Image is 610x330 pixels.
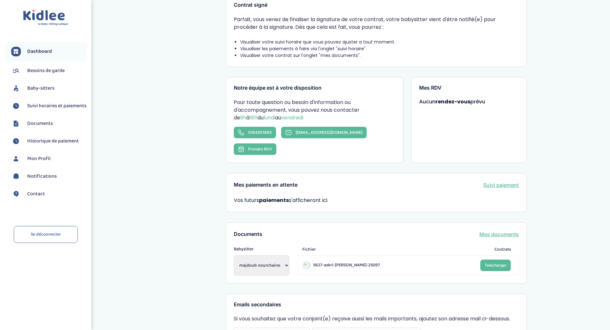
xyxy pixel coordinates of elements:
span: Notifications [27,173,57,180]
span: Mon Profil [27,155,51,163]
span: Documents [27,120,53,127]
span: Fichier [302,246,316,253]
span: Baby-sitters [27,85,54,92]
a: Historique de paiement [11,136,86,146]
img: suivihoraire.svg [11,101,21,111]
a: Besoins de garde [11,66,86,76]
a: Suivi horaires et paiements [11,101,86,111]
li: Visualiser votre contrat sur l'onglet "mes documents". [240,52,519,59]
img: profil.svg [11,154,21,164]
span: Aucun prévu [419,98,485,105]
img: babysitters.svg [11,84,21,93]
span: vendredi [281,114,303,121]
strong: paiements [259,197,289,204]
li: Visualiser les paiements à faire via l'onglet "suivi horaire". [240,45,519,52]
a: Mon Profil [11,154,86,164]
a: Documents [11,119,86,128]
a: 0184801880 [234,127,276,138]
span: Dashboard [27,48,52,55]
strong: rendez-vous [435,98,470,105]
a: [EMAIL_ADDRESS][DOMAIN_NAME] [281,127,367,138]
span: [EMAIL_ADDRESS][DOMAIN_NAME] [296,130,362,135]
span: Telecharger [484,263,507,268]
span: 18h [249,114,257,121]
span: Besoins de garde [27,67,65,75]
span: Prendre RDV [248,147,272,151]
h3: Contrat signé [234,2,519,8]
span: Vos futurs s'afficheront ici. [234,197,328,204]
img: dashboard.svg [11,47,21,56]
span: lundi [264,114,275,121]
a: Telecharger [480,260,511,271]
h3: Mes paiements en attente [234,182,297,188]
span: Suivi horaires et paiements [27,102,86,110]
img: logo.svg [23,10,68,26]
button: Prendre RDV [234,143,276,155]
h3: Emails secondaires [234,302,519,308]
span: Contact [27,190,45,198]
a: Contact [11,189,86,199]
span: 5627-askri-[PERSON_NAME]-25097 [313,262,380,269]
li: Visualiser votre suivi horaire que vous pouvez ajuster a tout moment. [240,39,519,45]
img: notification.svg [11,172,21,181]
h3: Notre équipe est à votre disposition [234,85,395,91]
span: Babysitter [234,246,289,253]
img: contact.svg [11,189,21,199]
span: 0184801880 [248,130,272,135]
span: 9h [240,114,246,121]
a: Dashboard [11,47,86,56]
img: documents.svg [11,119,21,128]
h3: Mes RDV [419,85,519,91]
a: Baby-sitters [11,84,86,93]
span: Contrats [494,246,511,253]
a: Suivi paiement [483,181,519,189]
img: suivihoraire.svg [11,136,21,146]
img: besoin.svg [11,66,21,76]
p: Si vous souhaitez que votre conjoint(e) reçoive aussi les mails importants, ajoutez son adresse m... [234,315,519,323]
span: Historique de paiement [27,137,79,145]
h3: Documents [234,231,262,237]
a: Notifications [11,172,86,181]
a: Se déconnecter [14,226,78,243]
p: Pour toute question ou besoin d'information ou d'accompagnement, vous pouvez nous contacter de à ... [234,99,395,122]
p: Parfait, vous venez de finaliser la signature de votre contrat, votre babysitter vient d'être not... [234,16,519,31]
a: Mes documents [479,230,519,238]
